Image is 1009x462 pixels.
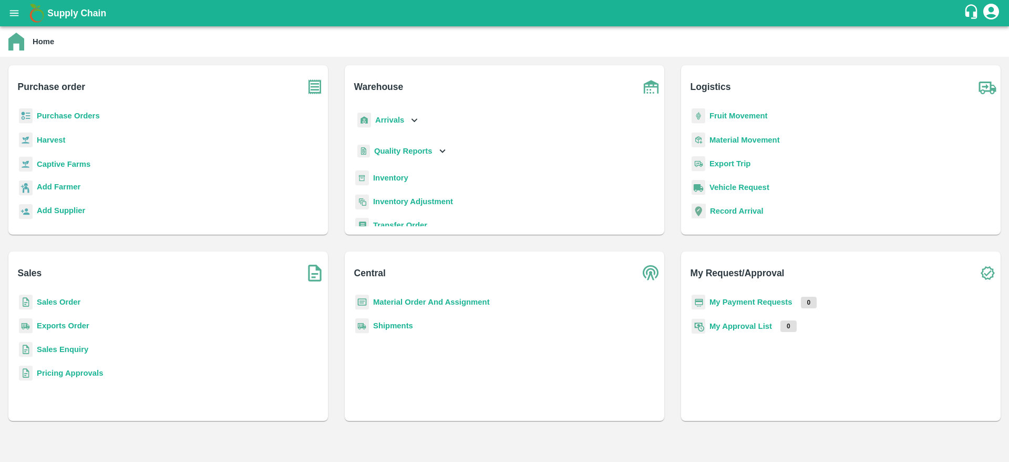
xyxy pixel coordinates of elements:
[19,295,33,310] img: sales
[963,4,982,23] div: customer-support
[37,136,65,144] a: Harvest
[709,183,769,192] a: Vehicle Request
[709,136,780,144] a: Material Movement
[355,194,369,209] img: inventory
[355,218,369,233] img: whTransfer
[37,160,90,168] a: Captive Farms
[692,295,705,310] img: payment
[37,298,80,306] a: Sales Order
[638,74,664,100] img: warehouse
[373,322,413,330] a: Shipments
[19,108,33,124] img: reciept
[355,170,369,186] img: whInventory
[692,318,705,334] img: approval
[19,180,33,196] img: farmer
[373,174,408,182] a: Inventory
[357,145,370,158] img: qualityReport
[638,260,664,286] img: central
[2,1,26,25] button: open drawer
[355,140,448,162] div: Quality Reports
[710,207,764,215] a: Record Arrival
[354,79,404,94] b: Warehouse
[709,112,768,120] a: Fruit Movement
[19,366,33,381] img: sales
[37,322,89,330] a: Exports Order
[801,297,817,308] p: 0
[354,266,386,280] b: Central
[691,79,731,94] b: Logistics
[33,37,54,46] b: Home
[709,322,772,330] a: My Approval List
[974,74,1001,100] img: truck
[302,74,328,100] img: purchase
[19,342,33,357] img: sales
[19,132,33,148] img: harvest
[780,320,797,332] p: 0
[982,2,1001,24] div: account of current user
[355,295,369,310] img: centralMaterial
[37,112,100,120] a: Purchase Orders
[374,147,433,155] b: Quality Reports
[37,369,103,377] a: Pricing Approvals
[37,181,80,195] a: Add Farmer
[692,156,705,172] img: delivery
[19,156,33,172] img: harvest
[47,6,963,21] a: Supply Chain
[373,197,453,206] a: Inventory Adjustment
[355,108,420,132] div: Arrivals
[692,108,705,124] img: fruit
[709,298,792,306] a: My Payment Requests
[19,318,33,334] img: shipments
[8,33,24,51] img: home
[692,132,705,148] img: material
[37,205,85,219] a: Add Supplier
[37,206,85,215] b: Add Supplier
[18,266,42,280] b: Sales
[26,3,47,24] img: logo
[709,159,750,168] a: Export Trip
[37,345,88,354] a: Sales Enquiry
[375,116,404,124] b: Arrivals
[37,183,80,191] b: Add Farmer
[373,298,490,306] a: Material Order And Assignment
[974,260,1001,286] img: check
[691,266,785,280] b: My Request/Approval
[302,260,328,286] img: soSales
[373,221,427,229] a: Transfer Order
[19,204,33,219] img: supplier
[692,204,706,218] img: recordArrival
[357,113,371,128] img: whArrival
[692,180,705,195] img: vehicle
[18,79,85,94] b: Purchase order
[47,8,106,18] b: Supply Chain
[355,318,369,334] img: shipments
